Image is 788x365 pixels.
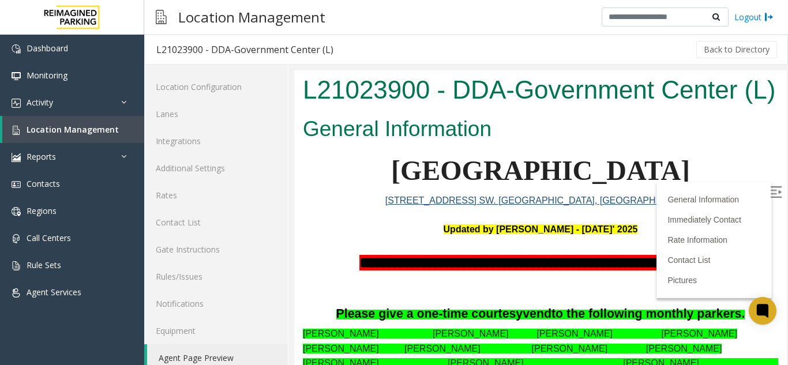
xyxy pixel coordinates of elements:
img: 'icon' [12,99,21,108]
img: 'icon' [12,153,21,162]
span: [PERSON_NAME] [PERSON_NAME] [PERSON_NAME] [PERSON_NAME] [9,273,427,283]
h2: General Information [9,44,484,74]
span: [GEOGRAPHIC_DATA] [97,85,396,115]
a: Lanes [144,100,288,127]
a: Immediately Contact [373,145,447,154]
span: Activity [27,97,53,108]
h3: Location Management [172,3,331,31]
span: Location Management [27,124,119,135]
img: 'icon' [12,234,21,243]
a: Notifications [144,290,288,317]
h1: L21023900 - DDA-Government Center (L) [9,2,484,37]
img: 'icon' [12,288,21,298]
span: [PERSON_NAME] [PERSON_NAME] [PERSON_NAME] [PERSON_NAME] [9,288,484,313]
a: Gate Instructions [144,236,288,263]
a: Rate Information [373,165,433,174]
div: L21023900 - DDA-Government Center (L) [156,42,333,57]
span: [PERSON_NAME] [PERSON_NAME] [PERSON_NAME] [PERSON_NAME] [9,258,443,268]
span: Regions [27,205,57,216]
img: 'icon' [12,261,21,270]
a: Location Configuration [144,73,288,100]
a: Contact List [144,209,288,236]
a: Rates [144,182,288,209]
span: vend [228,236,257,250]
a: Additional Settings [144,155,288,182]
a: Equipment [144,317,288,344]
span: Reports [27,151,56,162]
span: Please give a one-time courtesy [42,236,229,250]
a: General Information [373,125,445,134]
img: 'icon' [12,126,21,135]
img: 'icon' [12,207,21,216]
font: Updated by [PERSON_NAME] - [DATE]' 2025 [149,154,344,164]
a: Pictures [373,205,403,215]
span: Agent Services [27,287,81,298]
img: Open/Close Sidebar Menu [476,116,487,127]
span: Call Centers [27,232,71,243]
img: logout [764,11,774,23]
a: Logout [734,11,774,23]
img: 'icon' [12,180,21,189]
img: pageIcon [156,3,167,31]
a: Contact List [373,185,416,194]
span: Monitoring [27,70,67,81]
a: Location Management [2,116,144,143]
a: [STREET_ADDRESS] SW. [GEOGRAPHIC_DATA], [GEOGRAPHIC_DATA] [91,125,401,135]
a: Rules/Issues [144,263,288,290]
img: 'icon' [12,72,21,81]
span: to the following monthly parkers. [257,236,451,250]
span: Dashboard [27,43,68,54]
img: 'icon' [12,44,21,54]
button: Back to Directory [696,41,777,58]
span: Rule Sets [27,259,61,270]
span: Contacts [27,178,60,189]
a: Integrations [144,127,288,155]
